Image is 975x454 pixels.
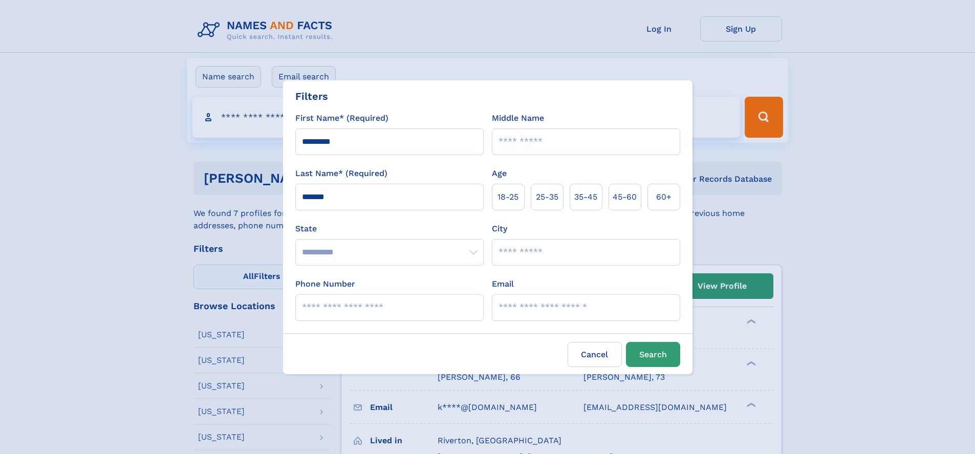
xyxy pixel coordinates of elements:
[613,191,637,203] span: 45‑60
[492,112,544,124] label: Middle Name
[295,112,388,124] label: First Name* (Required)
[497,191,518,203] span: 18‑25
[295,223,484,235] label: State
[295,89,328,104] div: Filters
[492,167,507,180] label: Age
[656,191,671,203] span: 60+
[492,223,507,235] label: City
[536,191,558,203] span: 25‑35
[295,278,355,290] label: Phone Number
[626,342,680,367] button: Search
[492,278,514,290] label: Email
[568,342,622,367] label: Cancel
[295,167,387,180] label: Last Name* (Required)
[574,191,597,203] span: 35‑45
